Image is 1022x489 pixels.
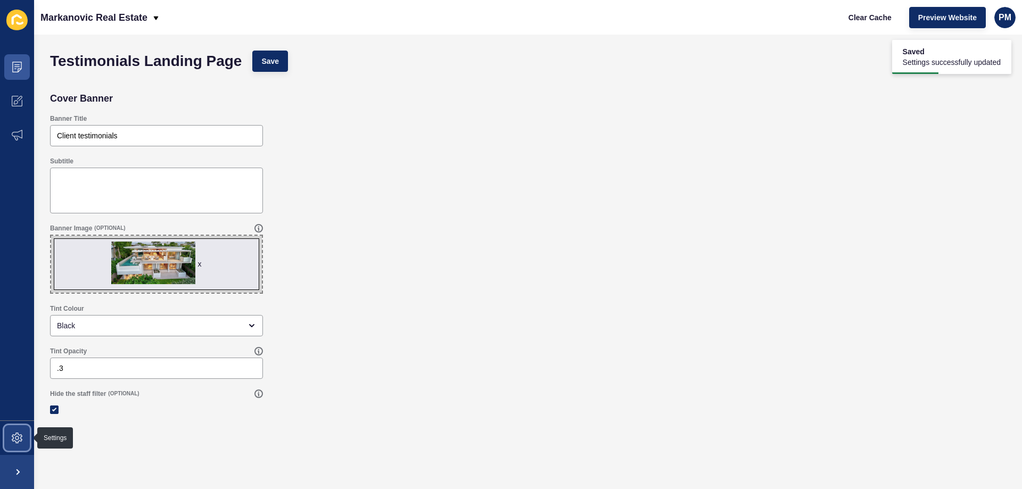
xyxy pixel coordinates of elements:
div: Settings [44,434,67,442]
div: x [198,259,202,269]
span: (OPTIONAL) [108,390,139,397]
span: Settings successfully updated [903,57,1001,68]
button: Clear Cache [839,7,901,28]
label: Tint Opacity [50,347,87,355]
span: Saved [903,46,1001,57]
span: Preview Website [918,12,977,23]
button: Save [252,51,288,72]
h2: Cover Banner [50,93,113,104]
label: Banner Image [50,224,92,233]
label: Hide the staff filter [50,389,106,398]
div: open menu [50,315,263,336]
p: Markanovic Real Estate [40,4,147,31]
span: Clear Cache [848,12,892,23]
label: Tint Colour [50,304,84,313]
label: Subtitle [50,157,73,165]
span: (OPTIONAL) [94,225,125,232]
h1: Testimonials Landing Page [50,56,242,67]
span: Save [261,56,279,67]
span: PM [999,12,1011,23]
button: Preview Website [909,7,986,28]
label: Banner Title [50,114,87,123]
